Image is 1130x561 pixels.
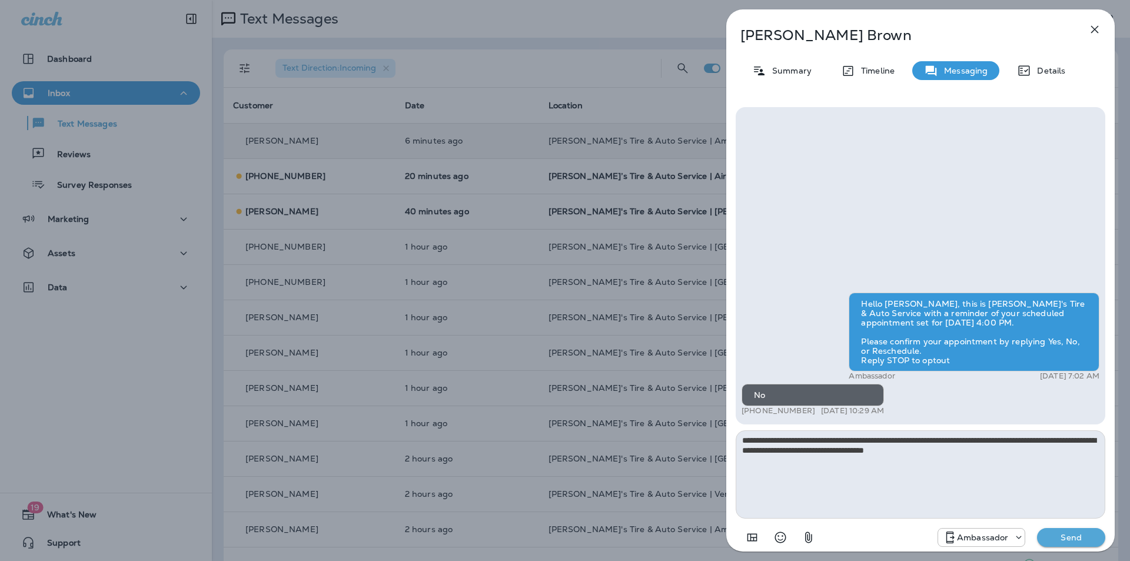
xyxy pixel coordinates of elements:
[849,293,1099,371] div: Hello [PERSON_NAME], this is [PERSON_NAME]'s Tire & Auto Service with a reminder of your schedule...
[742,406,815,416] p: [PHONE_NUMBER]
[855,66,895,75] p: Timeline
[1046,532,1096,543] p: Send
[1031,66,1065,75] p: Details
[740,526,764,549] button: Add in a premade template
[938,66,988,75] p: Messaging
[1040,371,1099,381] p: [DATE] 7:02 AM
[821,406,884,416] p: [DATE] 10:29 AM
[1037,528,1105,547] button: Send
[849,371,895,381] p: Ambassador
[769,526,792,549] button: Select an emoji
[957,533,1008,542] p: Ambassador
[938,530,1025,545] div: +1 (337) 988-1234
[740,27,1062,44] p: [PERSON_NAME] Brown
[742,384,884,406] div: No
[766,66,812,75] p: Summary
